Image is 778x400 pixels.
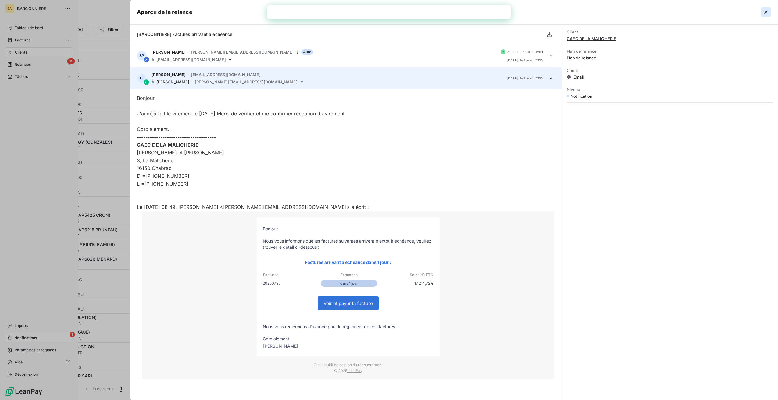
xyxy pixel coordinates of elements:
span: [PERSON_NAME] [152,72,186,77]
p: 17 214,72 € [377,280,434,286]
span: [PERSON_NAME][EMAIL_ADDRESS][DOMAIN_NAME] [195,79,298,84]
div: 3, La Malicherie [137,157,554,165]
p: Cordialement, [263,336,434,342]
span: Notification [570,94,592,99]
span: [PERSON_NAME][EMAIL_ADDRESS][DOMAIN_NAME] [191,50,294,54]
span: [BARCONNIERE] Factures arrivant à échéance [137,32,232,37]
span: À [152,57,154,62]
td: Outil intuitif de gestion du recouvrement [257,356,440,367]
span: Client [567,30,773,34]
p: Bonjour [263,226,434,232]
p: Échéance [321,272,377,278]
p: 20250795 [263,280,321,286]
b: GAEC DE LA MALICHERIE [137,142,198,148]
p: dans 1 jour [321,280,377,287]
span: Succès - Email ouvert [507,50,543,54]
p: Factures arrivant à échéance dans 1 jour : [263,259,434,266]
span: - [191,80,193,84]
span: Plan de relance [567,55,773,60]
span: Plan de relance [567,49,773,54]
iframe: Intercom live chat bannière [267,5,511,19]
p: Solde dû TTC [377,272,433,278]
div: Bonjour. [137,94,554,102]
span: [PHONE_NUMBER] [145,173,189,179]
b: ------------------------------------- [137,134,216,140]
td: © 2025 [257,367,440,379]
span: Auto [301,49,313,55]
div: Le [DATE] 08:49, [PERSON_NAME] < > a écrit : [137,203,554,211]
div: D = [137,172,554,180]
span: [DATE] , le 3 août 2025 [507,58,543,62]
span: Canal [567,68,773,73]
span: [EMAIL_ADDRESS][DOMAIN_NAME] [156,57,226,62]
div: [PERSON_NAME] et [PERSON_NAME] [137,133,554,188]
span: - [187,73,189,76]
span: [EMAIL_ADDRESS][DOMAIN_NAME] [191,72,260,77]
div: SP [137,51,147,61]
div: [PERSON_NAME] [263,343,298,349]
iframe: Intercom live chat [757,379,772,394]
p: Nous vous remercions d’avance pour le règlement de ces factures. [263,324,434,330]
span: [DATE] , le 3 août 2025 [507,76,543,80]
div: Cordialement. [137,125,554,133]
p: Nous vous informons que les factures suivantes arrivent bientôt à échéance, veuillez trouver le d... [263,238,434,250]
div: J'ai déjà fait le virement le [DATE] Merci de vérifier et me confirmer réception du virement. [137,110,554,118]
span: [PERSON_NAME] [156,79,190,84]
a: [PERSON_NAME][EMAIL_ADDRESS][DOMAIN_NAME] [223,204,347,210]
span: - [187,50,189,54]
span: Email [567,75,773,79]
p: Factures [263,272,320,278]
span: À [152,79,154,84]
div: LL [137,73,147,83]
a: LeanPay [347,368,362,373]
div: 16150 Chabrac [137,164,554,172]
span: Niveau [567,87,773,92]
div: L =[PHONE_NUMBER] [137,180,554,188]
span: GAEC DE LA MALICHERIE [567,36,773,41]
a: Voir et payer la facture [318,297,378,310]
span: [PERSON_NAME] [152,50,186,54]
h5: Aperçu de la relance [137,8,192,16]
